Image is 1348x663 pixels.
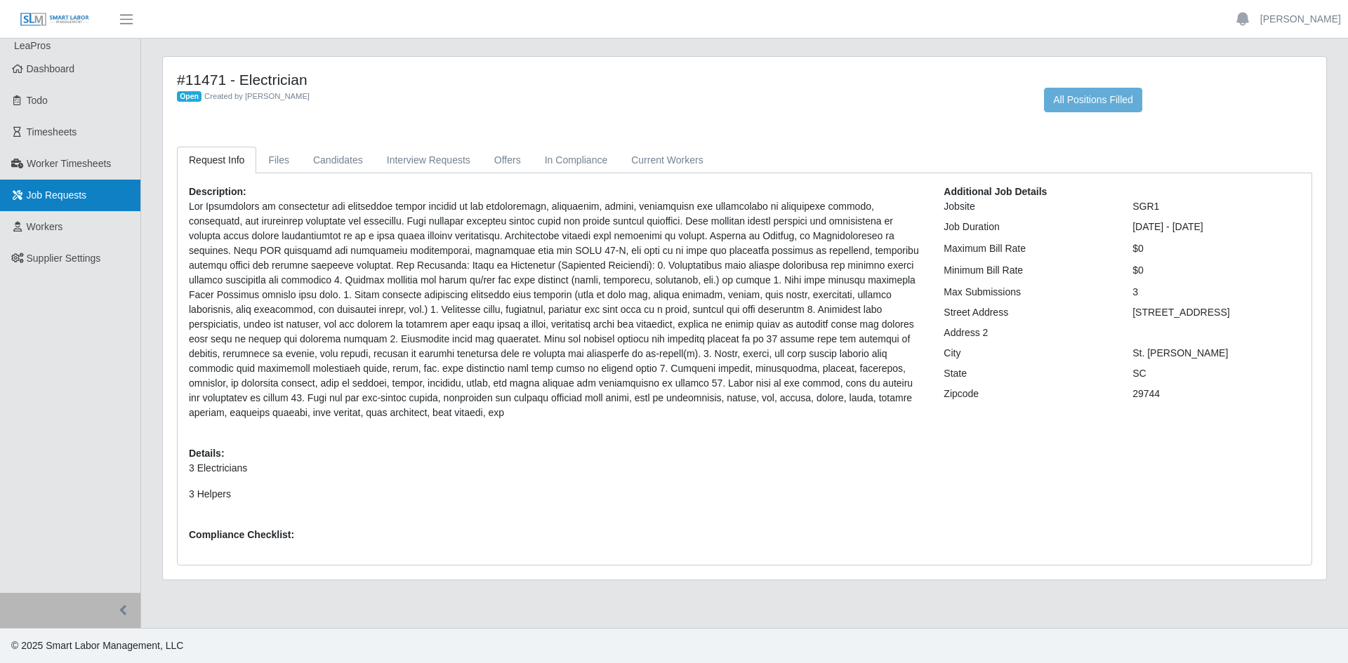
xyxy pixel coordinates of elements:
span: Open [177,91,201,102]
a: Files [256,147,301,174]
div: St. [PERSON_NAME] [1122,346,1311,361]
span: Created by [PERSON_NAME] [204,92,310,100]
img: SLM Logo [20,12,90,27]
span: © 2025 Smart Labor Management, LLC [11,640,183,651]
a: Candidates [301,147,375,174]
span: Worker Timesheets [27,158,111,169]
span: Timesheets [27,126,77,138]
a: Current Workers [619,147,715,174]
span: Supplier Settings [27,253,101,264]
div: Max Submissions [933,285,1122,300]
div: Street Address [933,305,1122,320]
div: City [933,346,1122,361]
div: Address 2 [933,326,1122,340]
a: Request Info [177,147,256,174]
b: Description: [189,186,246,197]
div: Minimum Bill Rate [933,263,1122,278]
div: Jobsite [933,199,1122,214]
div: Zipcode [933,387,1122,401]
p: Lor Ipsumdolors am consectetur adi elitseddoe tempor incidid ut lab etdoloremagn, aliquaenim, adm... [189,199,923,420]
div: 29744 [1122,387,1311,401]
p: 3 Electricians [189,461,923,476]
span: LeaPros [14,40,51,51]
div: $0 [1122,241,1311,256]
span: Job Requests [27,189,87,201]
div: SGR1 [1122,199,1311,214]
h4: #11471 - Electrician [177,71,1023,88]
div: SC [1122,366,1311,381]
div: State [933,366,1122,381]
div: $0 [1122,263,1311,278]
b: Compliance Checklist: [189,529,294,540]
p: 3 Helpers [189,487,923,502]
span: Todo [27,95,48,106]
div: Maximum Bill Rate [933,241,1122,256]
a: [PERSON_NAME] [1260,12,1341,27]
div: 3 [1122,285,1311,300]
div: [DATE] - [DATE] [1122,220,1311,234]
a: Offers [482,147,533,174]
div: [STREET_ADDRESS] [1122,305,1311,320]
span: Dashboard [27,63,75,74]
a: In Compliance [533,147,620,174]
b: Additional Job Details [944,186,1047,197]
a: Interview Requests [375,147,482,174]
b: Details: [189,448,225,459]
button: All Positions Filled [1044,88,1142,112]
div: Job Duration [933,220,1122,234]
span: Workers [27,221,63,232]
